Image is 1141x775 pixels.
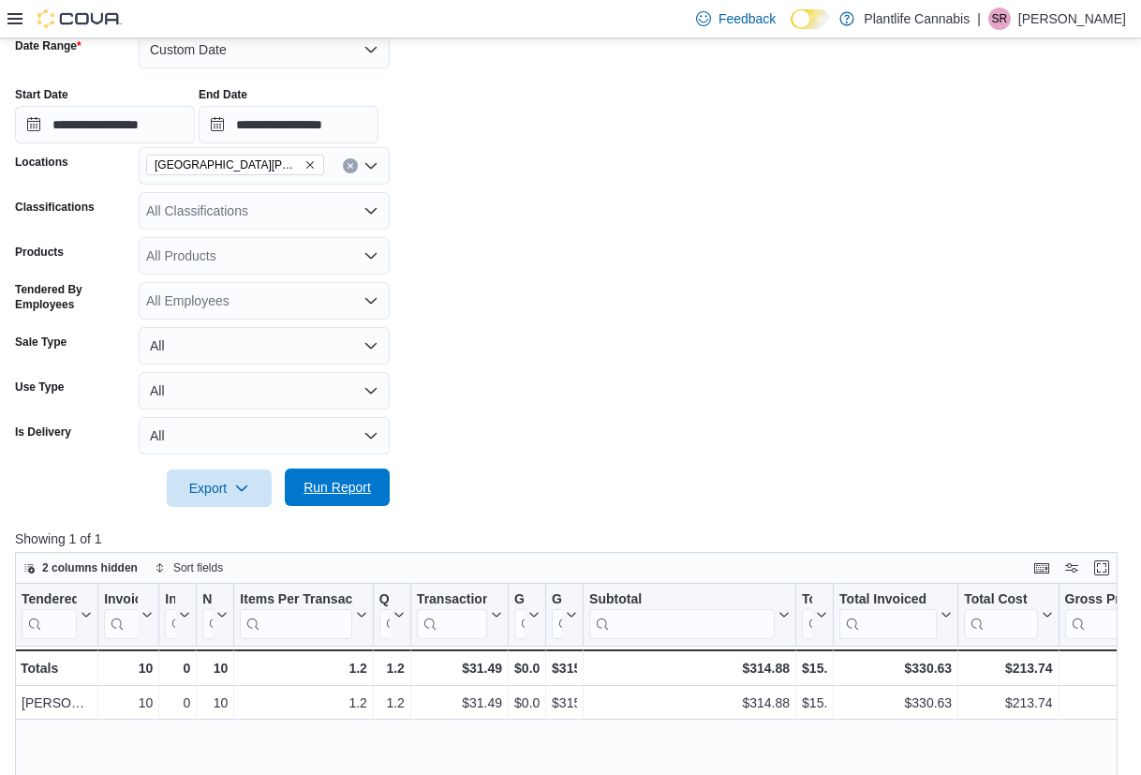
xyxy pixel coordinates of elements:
div: $31.49 [417,657,502,679]
div: Total Tax [802,591,812,639]
div: Qty Per Transaction [379,591,390,639]
div: $315.88 [552,693,577,715]
div: [PERSON_NAME] [22,693,92,715]
button: Open list of options [363,158,378,173]
label: Sale Type [15,335,67,350]
div: 10 [104,657,153,679]
p: Plantlife Cannabis [864,7,970,30]
div: $31.49 [417,693,502,715]
div: Items Per Transaction [240,591,352,639]
label: End Date [199,87,247,102]
div: Gross Sales [552,591,562,609]
label: Is Delivery [15,425,71,440]
button: Gift Cards [514,591,540,639]
button: Tendered Employee [22,591,92,639]
span: 2 columns hidden [42,560,138,575]
div: 1.2 [379,657,405,679]
div: $315.88 [552,657,577,679]
label: Date Range [15,38,81,53]
p: [PERSON_NAME] [1018,7,1126,30]
div: Invoices Ref [165,591,175,639]
span: Export [178,469,260,507]
label: Tendered By Employees [15,282,131,312]
button: Transaction Average [417,591,502,639]
button: Total Invoiced [839,591,952,639]
span: SR [992,7,1008,30]
div: Total Cost [964,591,1037,639]
button: Clear input [343,158,358,173]
button: Open list of options [363,293,378,308]
button: All [139,417,390,455]
span: [GEOGRAPHIC_DATA][PERSON_NAME] - [GEOGRAPHIC_DATA] [155,156,301,174]
div: Invoices Sold [104,591,138,609]
div: 0 [165,693,190,715]
label: Locations [15,155,68,170]
div: Tendered Employee [22,591,77,609]
div: Qty Per Transaction [379,591,390,609]
span: Run Report [304,478,371,497]
button: Open list of options [363,203,378,218]
div: Total Invoiced [839,591,937,609]
label: Use Type [15,380,64,395]
div: Gift Cards [514,591,525,609]
div: $15.75 [802,693,827,715]
button: Run Report [285,469,390,506]
button: Total Cost [964,591,1052,639]
button: Gross Sales [552,591,577,639]
div: Net Sold [202,591,213,609]
button: Enter fullscreen [1090,557,1113,579]
button: Keyboard shortcuts [1030,557,1053,579]
button: 2 columns hidden [16,557,145,579]
div: $330.63 [839,657,952,679]
div: 1.2 [379,693,405,715]
div: 10 [202,693,228,715]
button: Sort fields [147,557,230,579]
div: Net Sold [202,591,213,639]
span: Feedback [719,9,776,28]
div: Transaction Average [417,591,487,609]
button: Subtotal [589,591,790,639]
div: Skyler Rowsell [988,7,1011,30]
button: Net Sold [202,591,228,639]
div: $0.00 [514,657,540,679]
div: Total Invoiced [839,591,937,639]
button: Display options [1060,557,1083,579]
button: Total Tax [802,591,827,639]
div: $0.00 [514,693,540,715]
div: 10 [202,657,228,679]
div: Items Per Transaction [240,591,352,609]
div: $314.88 [589,693,790,715]
div: Transaction Average [417,591,487,639]
span: Fort McMurray - Eagle Ridge [146,155,324,175]
div: 10 [104,693,153,715]
label: Products [15,245,64,260]
p: Showing 1 of 1 [15,529,1129,548]
button: All [139,327,390,365]
button: Custom Date [139,31,390,68]
label: Start Date [15,87,68,102]
input: Dark Mode [791,9,830,29]
button: Qty Per Transaction [379,591,405,639]
button: Invoices Ref [165,591,190,639]
button: All [139,372,390,410]
div: Gift Card Sales [514,591,525,639]
div: Total Cost [964,591,1037,609]
div: 0 [165,657,190,679]
button: Export [167,469,272,507]
div: 1.2 [240,693,367,715]
div: $213.74 [964,693,1052,715]
div: $314.88 [589,657,790,679]
div: $15.75 [802,657,827,679]
img: Cova [37,9,122,28]
div: Tendered Employee [22,591,77,639]
span: Sort fields [173,560,223,575]
button: Remove Fort McMurray - Eagle Ridge from selection in this group [304,159,316,171]
input: Press the down key to open a popover containing a calendar. [15,106,195,143]
label: Classifications [15,200,95,215]
div: Invoices Sold [104,591,138,639]
div: 1.2 [240,657,367,679]
p: | [977,7,981,30]
div: Gross Sales [552,591,562,639]
div: Subtotal [589,591,775,609]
